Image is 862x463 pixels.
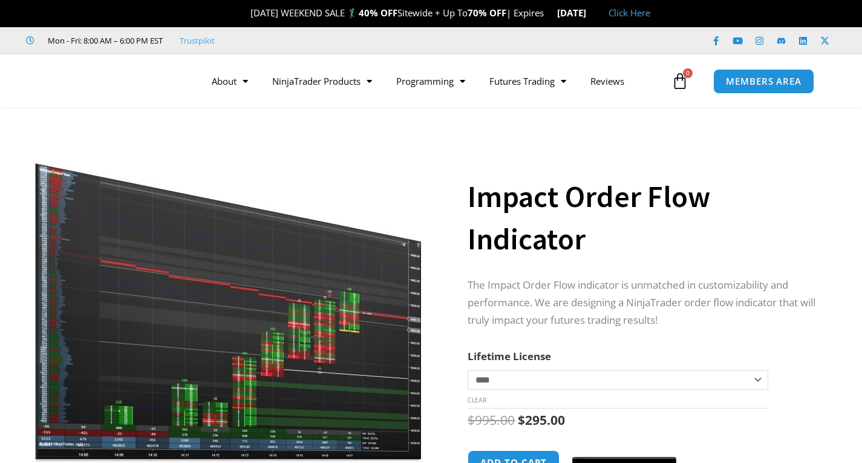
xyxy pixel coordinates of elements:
span: MEMBERS AREA [726,77,802,86]
a: Click Here [609,7,650,19]
a: MEMBERS AREA [713,69,814,94]
span: $ [518,412,525,429]
a: About [200,67,260,95]
a: NinjaTrader Products [260,67,384,95]
span: [DATE] WEEKEND SALE 🏌️‍♂️ Sitewide + Up To | Expires [238,7,557,19]
p: The Impact Order Flow indicator is unmatched in customizability and performance. We are designing... [468,277,821,329]
img: ⌛ [545,8,554,18]
img: LogoAI | Affordable Indicators – NinjaTrader [38,59,168,103]
a: Futures Trading [477,67,578,95]
bdi: 995.00 [468,412,515,429]
a: Reviews [578,67,636,95]
a: Programming [384,67,477,95]
a: 0 [653,64,707,99]
strong: 40% OFF [359,7,397,19]
img: 🏭 [587,8,596,18]
bdi: 295.00 [518,412,565,429]
a: Clear options [468,396,486,404]
a: Trustpilot [180,33,215,48]
span: $ [468,412,475,429]
h1: Impact Order Flow Indicator [468,176,821,260]
span: 0 [683,68,693,78]
strong: [DATE] [557,7,596,19]
img: 🎉 [241,8,250,18]
span: Mon - Fri: 8:00 AM – 6:00 PM EST [45,33,163,48]
iframe: Secure payment input frame [570,448,679,450]
label: Lifetime License [468,349,551,363]
strong: 70% OFF [468,7,506,19]
nav: Menu [200,67,668,95]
